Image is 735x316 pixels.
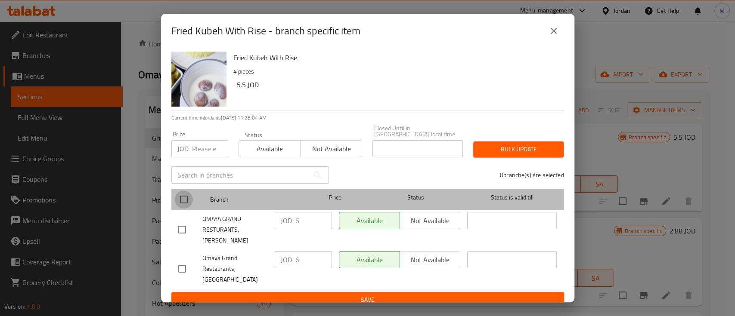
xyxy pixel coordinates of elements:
span: Branch [210,194,300,205]
button: Save [171,292,564,308]
button: Not available [300,140,362,157]
span: Price [307,192,364,203]
span: OMAYA GRAND RESTURANTS, [PERSON_NAME] [202,214,268,246]
input: Please enter price [295,212,332,229]
p: JOD [281,255,292,265]
p: JOD [177,144,189,154]
button: Available [239,140,301,157]
button: close [543,21,564,41]
p: JOD [281,215,292,226]
p: Current time in Jordan is [DATE] 11:28:04 AM [171,114,564,122]
input: Search in branches [171,166,309,184]
span: Omaya Grand Restaurants, [GEOGRAPHIC_DATA] [202,253,268,285]
span: Bulk update [480,144,557,155]
h6: Fried Kubeh With Rise [233,52,557,64]
span: Save [178,295,557,305]
span: Available [242,143,297,155]
input: Please enter price [295,251,332,268]
p: 0 branche(s) are selected [500,171,564,179]
span: Status [371,192,460,203]
h2: Fried Kubeh With Rise - branch specific item [171,24,360,38]
span: Status is valid till [467,192,557,203]
span: Not available [304,143,359,155]
img: Fried Kubeh With Rise [171,52,226,107]
h6: 5.5 JOD [237,79,557,91]
p: 4 pieces [233,66,557,77]
input: Please enter price [192,140,228,157]
button: Bulk update [473,141,564,157]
